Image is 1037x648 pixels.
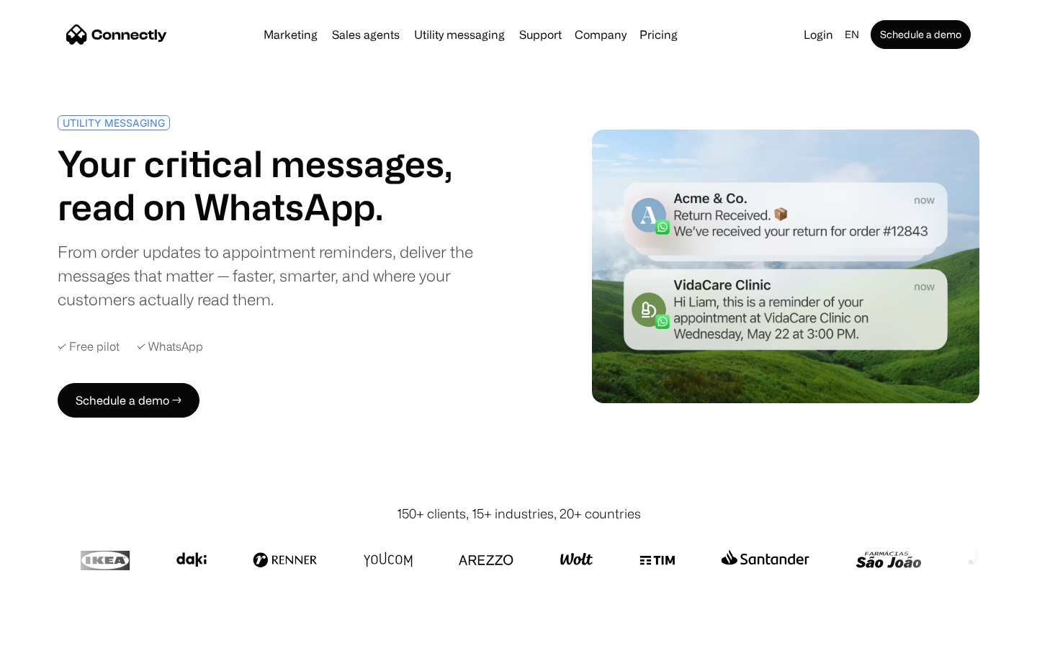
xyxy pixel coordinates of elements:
div: ✓ Free pilot [58,340,120,354]
div: en [845,24,859,45]
a: Utility messaging [408,29,511,40]
div: ✓ WhatsApp [137,340,203,354]
h1: Your critical messages, read on WhatsApp. [58,142,513,228]
div: UTILITY MESSAGING [63,117,165,128]
a: Login [798,24,839,45]
div: From order updates to appointment reminders, deliver the messages that matter — faster, smarter, ... [58,240,513,311]
ul: Language list [29,623,86,643]
a: Pricing [634,29,683,40]
aside: Language selected: English [14,621,86,643]
div: Company [575,24,627,45]
a: Sales agents [326,29,405,40]
a: Schedule a demo [871,20,971,49]
a: Marketing [258,29,323,40]
a: Support [513,29,567,40]
a: Schedule a demo → [58,383,199,418]
div: 150+ clients, 15+ industries, 20+ countries [397,504,641,523]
